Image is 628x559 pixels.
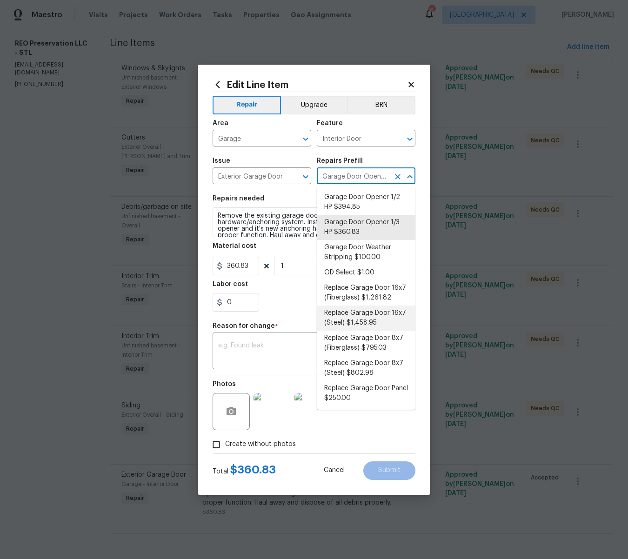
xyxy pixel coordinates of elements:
[299,170,312,183] button: Open
[347,96,415,114] button: BRN
[213,158,230,164] h5: Issue
[213,281,248,287] h5: Labor cost
[225,439,296,449] span: Create without photos
[281,96,347,114] button: Upgrade
[309,461,360,480] button: Cancel
[391,170,404,183] button: Clear
[324,467,345,474] span: Cancel
[213,80,407,90] h2: Edit Line Item
[317,280,415,306] li: Replace Garage Door 16x7 (Fiberglass) $1,261.82
[317,215,415,240] li: Garage Door Opener 1/3 HP $360.83
[213,96,281,114] button: Repair
[213,207,415,237] textarea: Remove the existing garage door opener and hardware/anchoring system. Install a new 1/3 HP garage...
[317,356,415,381] li: Replace Garage Door 8x7 (Steel) $802.98
[213,120,228,126] h5: Area
[299,133,312,146] button: Open
[317,120,343,126] h5: Feature
[317,306,415,331] li: Replace Garage Door 16x7 (Steel) $1,458.95
[317,240,415,265] li: Garage Door Weather Stripping $100.00
[403,133,416,146] button: Open
[317,265,415,280] li: OD Select $1.00
[230,464,276,475] span: $ 360.83
[378,467,401,474] span: Submit
[213,243,256,249] h5: Material cost
[213,465,276,476] div: Total
[317,381,415,406] li: Replace Garage Door Panel $250.00
[317,158,363,164] h5: Repairs Prefill
[317,331,415,356] li: Replace Garage Door 8x7 (Fiberglass) $795.03
[403,170,416,183] button: Close
[317,190,415,215] li: Garage Door Opener 1/2 HP $394.85
[213,381,236,387] h5: Photos
[363,461,415,480] button: Submit
[213,323,275,329] h5: Reason for change
[213,195,264,202] h5: Repairs needed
